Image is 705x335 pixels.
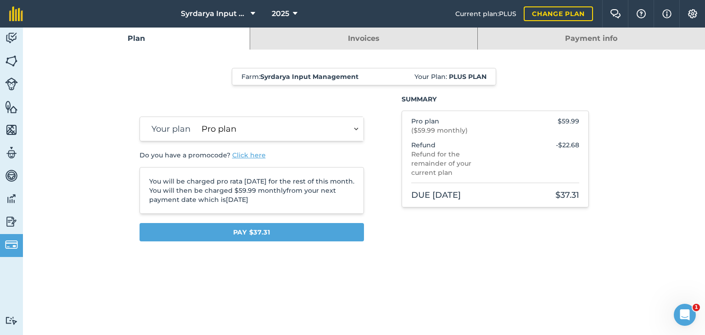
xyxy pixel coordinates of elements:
img: svg+xml;base64,PD94bWwgdmVyc2lvbj0iMS4wIiBlbmNvZGluZz0idXRmLTgiPz4KPCEtLSBHZW5lcmF0b3I6IEFkb2JlIE... [5,146,18,160]
img: A cog icon [687,9,698,18]
img: A question mark icon [636,9,647,18]
strong: Plus plan [449,73,487,81]
a: Plan [23,28,250,50]
img: svg+xml;base64,PD94bWwgdmVyc2lvbj0iMS4wIiBlbmNvZGluZz0idXRmLTgiPz4KPCEtLSBHZW5lcmF0b3I6IEFkb2JlIE... [5,238,18,251]
p: Do you have a promocode? [140,151,364,160]
div: $59.99 [558,117,579,135]
a: Change plan [524,6,593,21]
img: svg+xml;base64,PHN2ZyB4bWxucz0iaHR0cDovL3d3dy53My5vcmcvMjAwMC9zdmciIHdpZHRoPSI1NiIgaGVpZ2h0PSI2MC... [5,54,18,68]
img: svg+xml;base64,PD94bWwgdmVyc2lvbj0iMS4wIiBlbmNvZGluZz0idXRmLTgiPz4KPCEtLSBHZW5lcmF0b3I6IEFkb2JlIE... [5,169,18,183]
label: Your plan [149,123,190,135]
strong: Syrdarya Input Management [260,73,358,81]
div: Pro plan [411,117,468,135]
img: Two speech bubbles overlapping with the left bubble in the forefront [610,9,621,18]
h3: Summary [402,95,589,104]
span: Current plan : PLUS [455,9,516,19]
span: Syrdarya Input Management [181,8,247,19]
span: Refund for the remainder of your current plan [411,150,495,177]
iframe: Intercom live chat [674,304,696,326]
img: svg+xml;base64,PHN2ZyB4bWxucz0iaHR0cDovL3d3dy53My5vcmcvMjAwMC9zdmciIHdpZHRoPSI1NiIgaGVpZ2h0PSI2MC... [5,100,18,114]
span: 2025 [272,8,289,19]
img: fieldmargin Logo [9,6,23,21]
img: svg+xml;base64,PD94bWwgdmVyc2lvbj0iMS4wIiBlbmNvZGluZz0idXRmLTgiPz4KPCEtLSBHZW5lcmF0b3I6IEFkb2JlIE... [5,192,18,206]
span: 1 [693,304,700,311]
div: - $22.68 [537,140,579,177]
p: You will be charged pro rata [DATE] for the rest of this month. You will then be charged $59.99 m... [149,177,355,204]
a: Invoices [250,28,477,50]
div: Due [DATE] [411,189,461,201]
span: Your Plan: [414,72,487,81]
img: svg+xml;base64,PD94bWwgdmVyc2lvbj0iMS4wIiBlbmNvZGluZz0idXRmLTgiPz4KPCEtLSBHZW5lcmF0b3I6IEFkb2JlIE... [5,31,18,45]
img: svg+xml;base64,PD94bWwgdmVyc2lvbj0iMS4wIiBlbmNvZGluZz0idXRmLTgiPz4KPCEtLSBHZW5lcmF0b3I6IEFkb2JlIE... [5,316,18,325]
img: svg+xml;base64,PHN2ZyB4bWxucz0iaHR0cDovL3d3dy53My5vcmcvMjAwMC9zdmciIHdpZHRoPSI1NiIgaGVpZ2h0PSI2MC... [5,123,18,137]
span: ( $59.99 monthly ) [411,126,468,135]
div: Refund [411,140,495,177]
img: svg+xml;base64,PHN2ZyB4bWxucz0iaHR0cDovL3d3dy53My5vcmcvMjAwMC9zdmciIHdpZHRoPSIxNyIgaGVpZ2h0PSIxNy... [662,8,671,19]
span: Farm : [241,72,358,81]
button: Click here [232,151,266,160]
a: Payment info [478,28,705,50]
img: svg+xml;base64,PD94bWwgdmVyc2lvbj0iMS4wIiBlbmNvZGluZz0idXRmLTgiPz4KPCEtLSBHZW5lcmF0b3I6IEFkb2JlIE... [5,78,18,90]
button: Pay $37.31 [140,223,364,241]
div: $37.31 [555,189,579,201]
img: svg+xml;base64,PD94bWwgdmVyc2lvbj0iMS4wIiBlbmNvZGluZz0idXRmLTgiPz4KPCEtLSBHZW5lcmF0b3I6IEFkb2JlIE... [5,215,18,229]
